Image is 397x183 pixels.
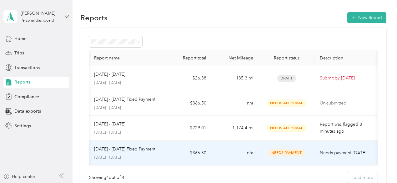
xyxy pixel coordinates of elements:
iframe: Everlance-gr Chat Button Frame [362,148,397,183]
th: Report name [89,50,164,66]
p: [DATE] - [DATE] [94,105,159,111]
div: Report status [263,55,310,61]
td: 135.3 mi [211,66,258,91]
p: [DATE] - [DATE] [94,130,159,135]
span: Reports [14,79,30,85]
p: [DATE] - [DATE] Fixed Payment [94,146,155,153]
span: Home [14,35,27,42]
td: $366.50 [164,141,211,166]
div: Showing 4 out of 4 [89,174,124,181]
td: $229.01 [164,116,211,141]
th: Report total [164,50,211,66]
p: Report was flagged 8 minutes ago [320,121,373,135]
th: Description [315,50,378,66]
span: Trips [14,50,24,56]
p: [DATE] - [DATE] Fixed Payment [94,96,155,103]
td: n/a [211,141,258,166]
span: Draft [277,75,296,82]
p: [DATE] - [DATE] [94,121,125,128]
button: New Report [347,12,386,23]
p: Submit by [DATE] [320,75,373,82]
p: Needs payment [DATE] [320,150,373,156]
td: $26.38 [164,66,211,91]
div: Personal dashboard [21,19,54,23]
span: Compliance [14,94,39,100]
span: Needs Approval [267,99,306,107]
span: Settings [14,123,31,129]
span: Needs Approval [267,125,306,132]
h1: Reports [80,14,108,21]
div: [PERSON_NAME] [21,10,60,17]
th: Net Mileage [211,50,258,66]
td: 1,174.4 mi [211,116,258,141]
button: Help center [3,173,35,180]
td: $366.50 [164,91,211,116]
p: Un-submitted [320,100,373,107]
p: [DATE] - [DATE] [94,71,125,78]
p: [DATE] - [DATE] [94,80,159,86]
p: [DATE] - [DATE] [94,155,159,160]
span: Needs Payment [268,149,305,156]
span: Data exports [14,108,41,114]
span: Transactions [14,64,40,71]
td: n/a [211,91,258,116]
